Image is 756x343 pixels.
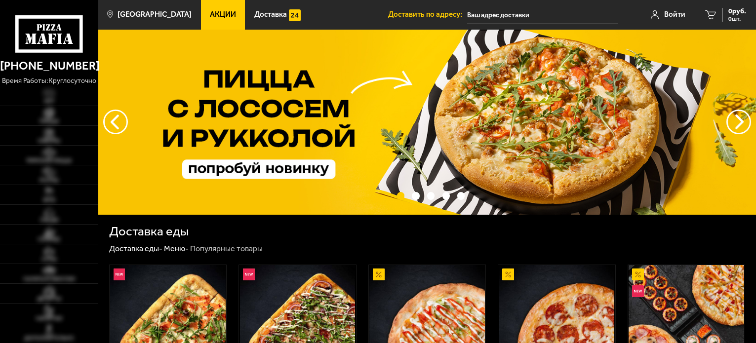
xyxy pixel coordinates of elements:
div: Популярные товары [190,244,263,254]
button: точки переключения [457,192,465,199]
img: Новинка [114,268,125,280]
img: Акционный [632,268,644,280]
button: точки переключения [397,192,404,199]
span: Войти [664,11,685,18]
img: 15daf4d41897b9f0e9f617042186c801.svg [289,9,301,21]
a: Доставка еды- [109,244,162,253]
span: Доставить по адресу: [388,11,467,18]
img: Новинка [243,268,255,280]
img: Акционный [373,268,385,280]
input: Ваш адрес доставки [467,6,618,24]
h1: Доставка еды [109,225,189,238]
span: Доставка [254,11,287,18]
a: Меню- [164,244,189,253]
button: следующий [103,110,128,134]
button: точки переключения [412,192,419,199]
button: точки переключения [427,192,435,199]
span: 0 шт. [728,16,746,22]
button: точки переключения [442,192,450,199]
span: 0 руб. [728,8,746,15]
span: Акции [210,11,236,18]
span: [GEOGRAPHIC_DATA] [118,11,192,18]
img: Акционный [502,268,514,280]
button: предыдущий [726,110,751,134]
img: Новинка [632,285,644,297]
